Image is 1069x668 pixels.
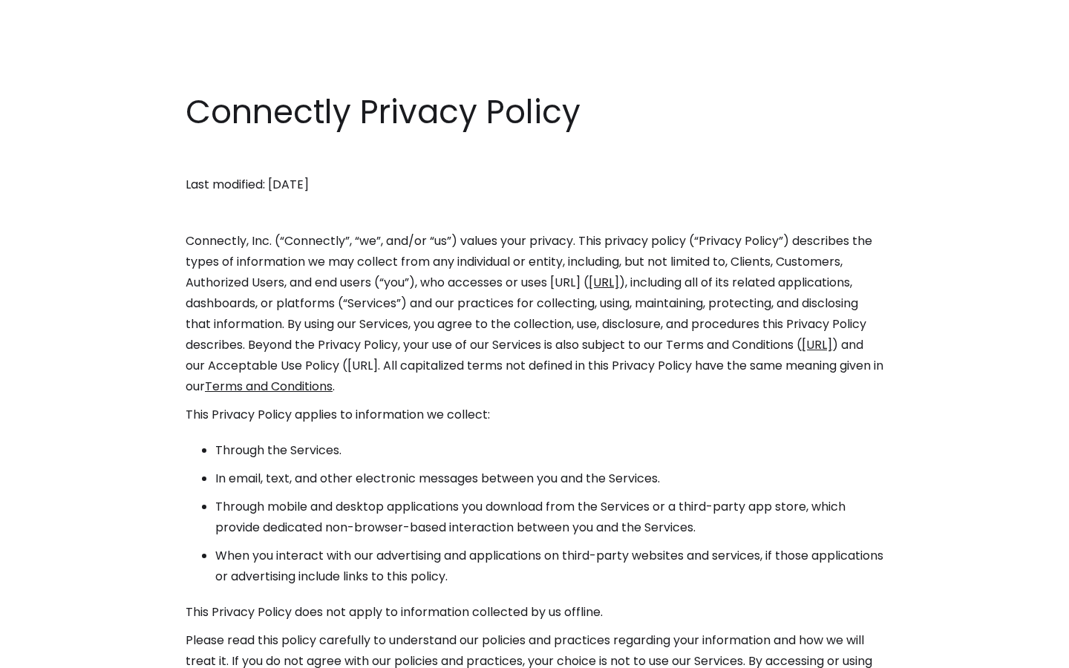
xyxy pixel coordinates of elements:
[15,641,89,663] aside: Language selected: English
[802,336,832,353] a: [URL]
[30,642,89,663] ul: Language list
[589,274,619,291] a: [URL]
[186,602,883,623] p: This Privacy Policy does not apply to information collected by us offline.
[186,146,883,167] p: ‍
[186,231,883,397] p: Connectly, Inc. (“Connectly”, “we”, and/or “us”) values your privacy. This privacy policy (“Priva...
[186,174,883,195] p: Last modified: [DATE]
[186,203,883,223] p: ‍
[215,546,883,587] li: When you interact with our advertising and applications on third-party websites and services, if ...
[215,497,883,538] li: Through mobile and desktop applications you download from the Services or a third-party app store...
[186,405,883,425] p: This Privacy Policy applies to information we collect:
[186,89,883,135] h1: Connectly Privacy Policy
[205,378,333,395] a: Terms and Conditions
[215,440,883,461] li: Through the Services.
[215,468,883,489] li: In email, text, and other electronic messages between you and the Services.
